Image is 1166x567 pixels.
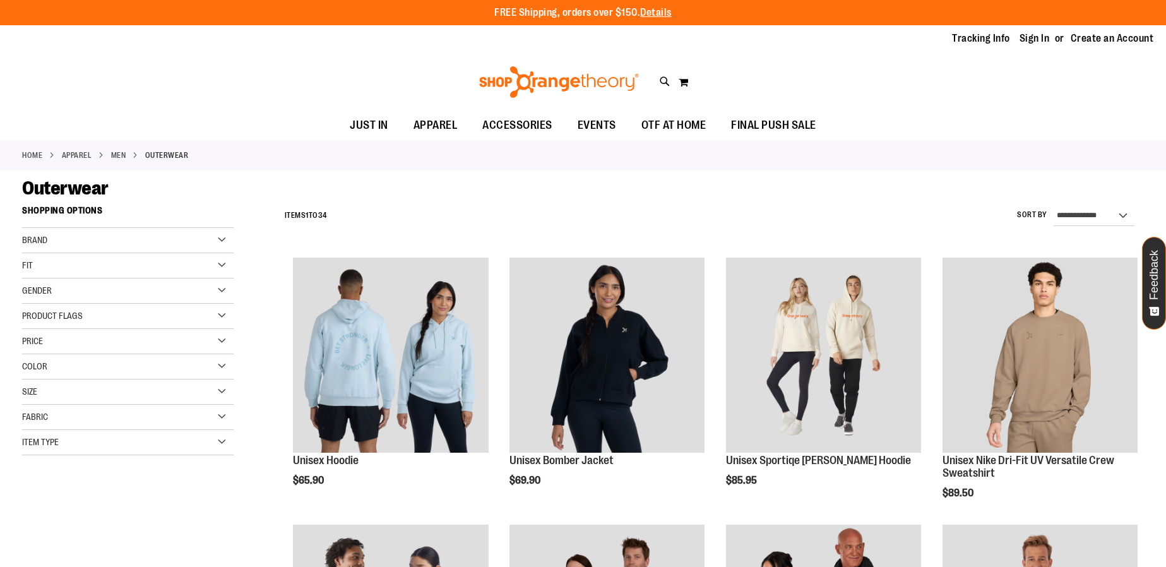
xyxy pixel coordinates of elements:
[413,111,458,140] span: APPAREL
[470,111,565,140] a: ACCESSORIES
[494,6,672,20] p: FREE Shipping, orders over $150.
[350,111,388,140] span: JUST IN
[477,66,641,98] img: Shop Orangetheory
[726,258,921,453] img: Unisex Sportiqe Olsen Hoodie
[1020,32,1050,45] a: Sign In
[293,258,488,455] a: Image of Unisex Hoodie
[936,251,1144,531] div: product
[509,475,542,486] span: $69.90
[952,32,1010,45] a: Tracking Info
[726,454,911,467] a: Unisex Sportiqe [PERSON_NAME] Hoodie
[293,475,326,486] span: $65.90
[22,285,52,295] span: Gender
[293,258,488,453] img: Image of Unisex Hoodie
[22,336,43,346] span: Price
[509,454,614,467] a: Unisex Bomber Jacket
[318,211,327,220] span: 34
[482,111,552,140] span: ACCESSORIES
[943,258,1138,453] img: Unisex Nike Dri-Fit UV Versatile Crew Sweatshirt
[565,111,629,140] a: EVENTS
[640,7,672,18] a: Details
[22,200,234,228] strong: Shopping Options
[731,111,816,140] span: FINAL PUSH SALE
[22,177,109,199] span: Outerwear
[22,150,42,161] a: Home
[22,412,48,422] span: Fabric
[22,361,47,371] span: Color
[22,311,83,321] span: Product Flags
[578,111,616,140] span: EVENTS
[22,386,37,397] span: Size
[943,487,975,499] span: $89.50
[641,111,706,140] span: OTF AT HOME
[509,258,705,453] img: Image of Unisex Bomber Jacket
[726,258,921,455] a: Unisex Sportiqe Olsen Hoodie
[306,211,309,220] span: 1
[1148,250,1160,300] span: Feedback
[62,150,92,161] a: APPAREL
[509,258,705,455] a: Image of Unisex Bomber Jacket
[629,111,719,140] a: OTF AT HOME
[1142,237,1166,330] button: Feedback - Show survey
[293,454,359,467] a: Unisex Hoodie
[22,235,47,245] span: Brand
[337,111,401,140] a: JUST IN
[285,206,327,225] h2: Items to
[718,111,829,140] a: FINAL PUSH SALE
[943,258,1138,455] a: Unisex Nike Dri-Fit UV Versatile Crew Sweatshirt
[720,251,927,518] div: product
[22,260,33,270] span: Fit
[401,111,470,140] a: APPAREL
[22,437,59,447] span: Item Type
[1071,32,1154,45] a: Create an Account
[1017,210,1047,220] label: Sort By
[943,454,1114,479] a: Unisex Nike Dri-Fit UV Versatile Crew Sweatshirt
[145,150,189,161] strong: Outerwear
[503,251,711,518] div: product
[287,251,494,518] div: product
[726,475,759,486] span: $85.95
[111,150,126,161] a: MEN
